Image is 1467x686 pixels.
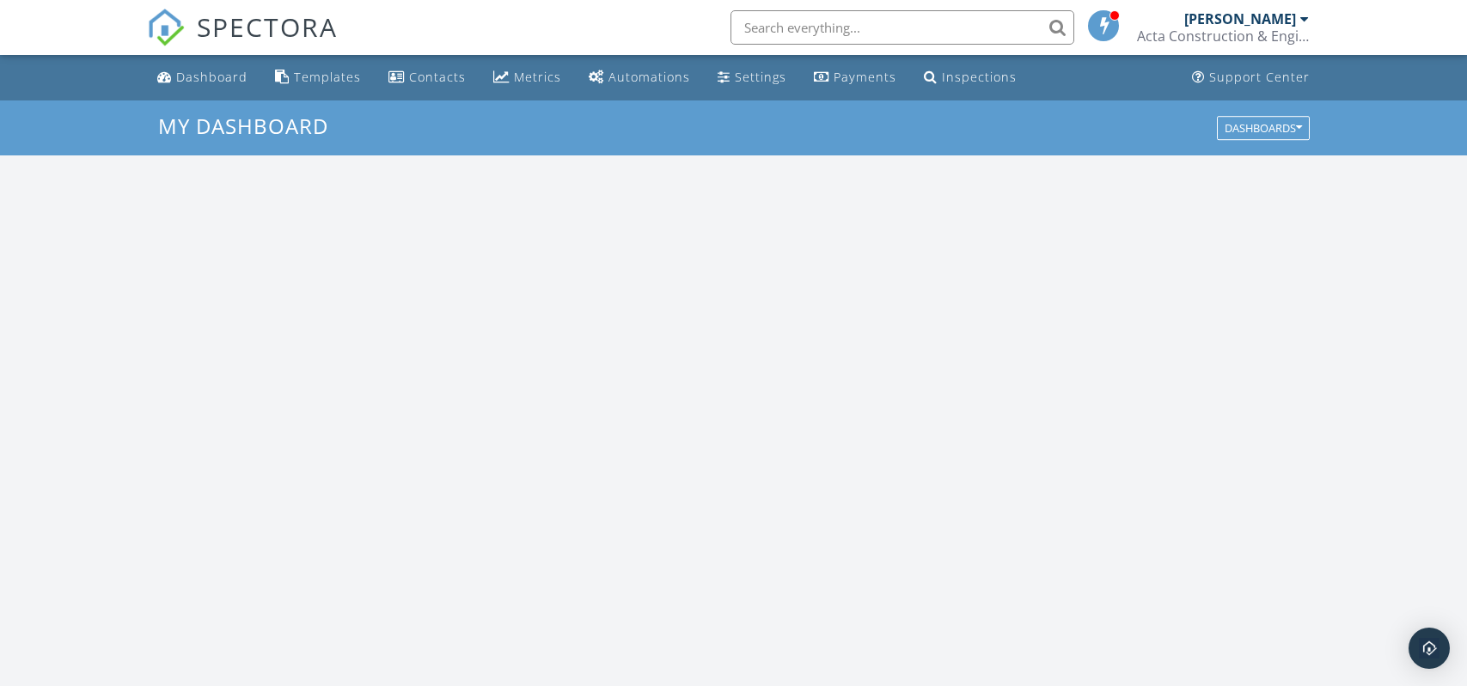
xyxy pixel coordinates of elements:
[942,69,1017,85] div: Inspections
[1185,62,1317,94] a: Support Center
[1409,628,1450,669] div: Open Intercom Messenger
[176,69,248,85] div: Dashboard
[294,69,361,85] div: Templates
[1217,116,1310,140] button: Dashboards
[917,62,1024,94] a: Inspections
[834,69,896,85] div: Payments
[147,9,185,46] img: The Best Home Inspection Software - Spectora
[409,69,466,85] div: Contacts
[382,62,473,94] a: Contacts
[608,69,690,85] div: Automations
[807,62,903,94] a: Payments
[1184,10,1296,27] div: [PERSON_NAME]
[486,62,568,94] a: Metrics
[268,62,368,94] a: Templates
[514,69,561,85] div: Metrics
[730,10,1074,45] input: Search everything...
[1137,27,1309,45] div: Acta Construction & Engineering, LLC
[735,69,786,85] div: Settings
[197,9,338,45] span: SPECTORA
[1209,69,1310,85] div: Support Center
[150,62,254,94] a: Dashboard
[711,62,793,94] a: Settings
[582,62,697,94] a: Automations (Basic)
[147,23,338,59] a: SPECTORA
[1225,122,1302,134] div: Dashboards
[158,112,328,140] span: My Dashboard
